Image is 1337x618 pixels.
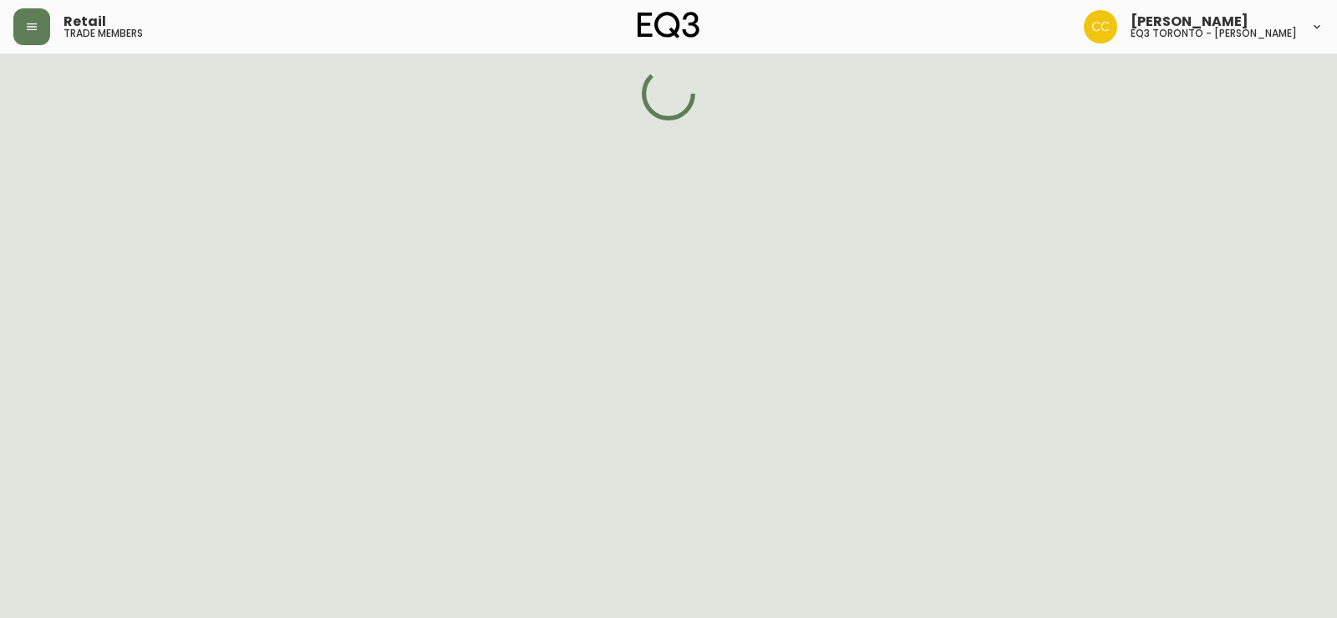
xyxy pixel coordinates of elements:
img: ec7176bad513007d25397993f68ebbfb [1084,10,1117,43]
span: Retail [64,15,106,28]
h5: trade members [64,28,143,38]
h5: eq3 toronto - [PERSON_NAME] [1131,28,1297,38]
img: logo [638,12,699,38]
span: [PERSON_NAME] [1131,15,1248,28]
